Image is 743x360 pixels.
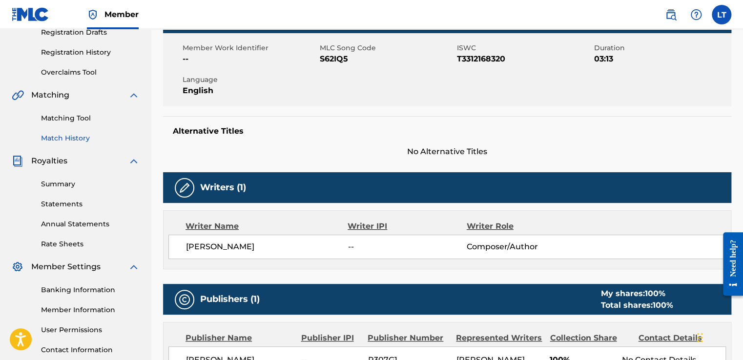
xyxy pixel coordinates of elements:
[457,53,592,65] span: T3312168320
[697,323,703,352] div: Drag
[644,289,665,298] span: 100 %
[690,9,702,20] img: help
[467,220,575,232] div: Writer Role
[600,300,673,311] div: Total shares:
[179,182,190,194] img: Writers
[31,155,67,167] span: Royalties
[128,155,140,167] img: expand
[467,241,575,253] span: Composer/Author
[301,332,360,344] div: Publisher IPI
[550,332,631,344] div: Collection Share
[200,182,246,193] h5: Writers (1)
[41,345,140,355] a: Contact Information
[12,7,49,21] img: MLC Logo
[661,5,681,24] a: Public Search
[594,53,729,65] span: 03:13
[456,332,542,344] div: Represented Writers
[179,294,190,305] img: Publishers
[186,332,293,344] div: Publisher Name
[694,313,743,360] iframe: Chat Widget
[41,199,140,209] a: Statements
[12,261,23,273] img: Member Settings
[183,85,317,97] span: English
[320,43,454,53] span: MLC Song Code
[712,5,731,24] div: User Menu
[41,285,140,295] a: Banking Information
[457,43,592,53] span: ISWC
[686,5,706,24] div: Help
[186,241,348,253] span: [PERSON_NAME]
[652,300,673,310] span: 100 %
[183,53,317,65] span: --
[320,53,454,65] span: S62IQ5
[104,9,139,20] span: Member
[41,27,140,38] a: Registration Drafts
[31,261,101,273] span: Member Settings
[348,220,467,232] div: Writer IPI
[638,332,719,344] div: Contact Details
[41,113,140,123] a: Matching Tool
[183,75,317,85] span: Language
[200,294,260,305] h5: Publishers (1)
[41,133,140,143] a: Match History
[12,89,24,101] img: Matching
[87,9,99,20] img: Top Rightsholder
[41,179,140,189] a: Summary
[41,219,140,229] a: Annual Statements
[41,325,140,335] a: User Permissions
[41,47,140,58] a: Registration History
[186,220,348,232] div: Writer Name
[31,89,69,101] span: Matching
[665,9,677,20] img: search
[368,332,449,344] div: Publisher Number
[12,155,23,167] img: Royalties
[348,241,467,253] span: --
[41,239,140,249] a: Rate Sheets
[163,146,731,158] span: No Alternative Titles
[716,225,743,303] iframe: Resource Center
[41,305,140,315] a: Member Information
[41,67,140,78] a: Overclaims Tool
[600,288,673,300] div: My shares:
[173,126,722,136] h5: Alternative Titles
[128,261,140,273] img: expand
[183,43,317,53] span: Member Work Identifier
[128,89,140,101] img: expand
[594,43,729,53] span: Duration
